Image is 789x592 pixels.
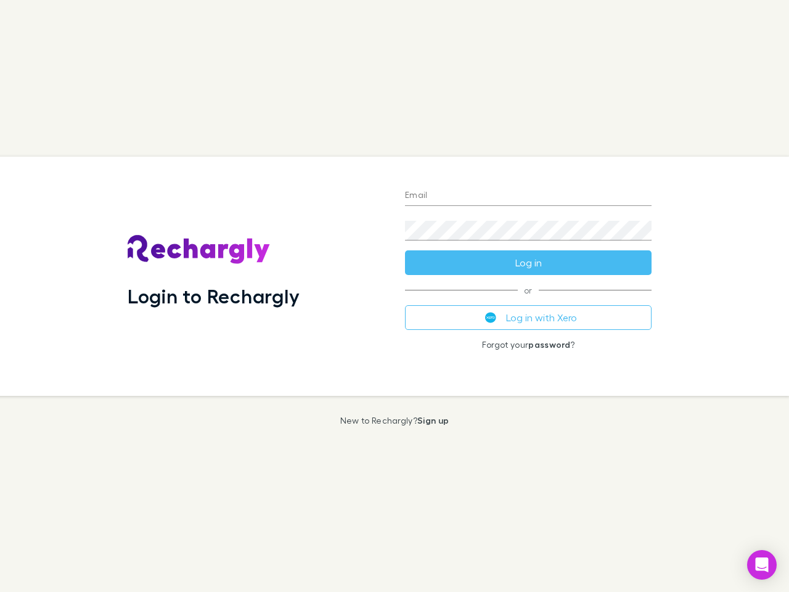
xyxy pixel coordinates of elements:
img: Rechargly's Logo [128,235,271,265]
div: Open Intercom Messenger [747,550,777,580]
a: Sign up [417,415,449,425]
h1: Login to Rechargly [128,284,300,308]
button: Log in with Xero [405,305,652,330]
button: Log in [405,250,652,275]
p: New to Rechargly? [340,416,449,425]
a: password [528,339,570,350]
img: Xero's logo [485,312,496,323]
p: Forgot your ? [405,340,652,350]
